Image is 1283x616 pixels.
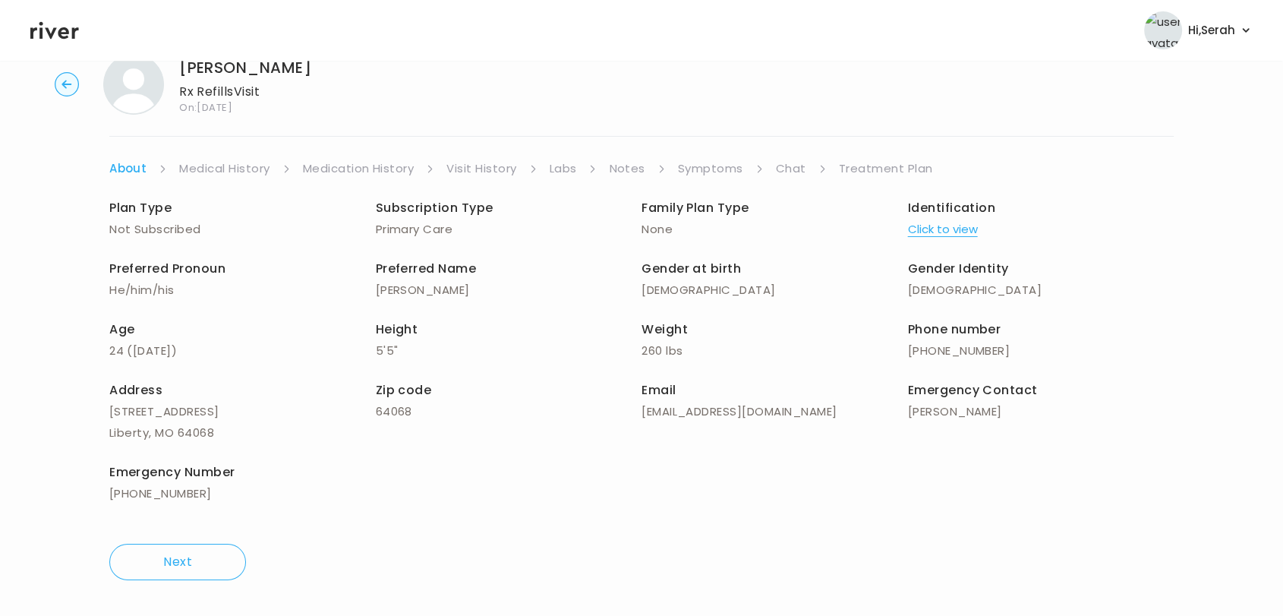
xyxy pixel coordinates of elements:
[641,321,688,338] span: Weight
[109,422,376,444] p: Liberty, MO 64068
[109,260,225,277] span: Preferred Pronoun
[376,340,642,362] p: 5'5"
[376,260,477,277] span: Preferred Name
[109,340,376,362] p: 24
[776,158,806,179] a: Chat
[908,340,1174,362] p: [PHONE_NUMBER]
[376,401,642,422] p: 64068
[908,260,1009,277] span: Gender Identity
[908,381,1038,399] span: Emergency Contact
[641,340,908,362] p: 260 lbs
[641,219,908,240] p: None
[376,280,642,301] p: [PERSON_NAME]
[109,158,147,179] a: About
[678,158,743,179] a: Symptoms
[1144,11,1182,49] img: user avatar
[376,381,432,399] span: Zip code
[550,158,577,179] a: Labs
[109,280,376,301] p: He/him/his
[179,158,270,179] a: Medical History
[376,219,642,240] p: Primary Care
[109,219,376,240] p: Not Subscribed
[1144,11,1253,49] button: user avatarHi,Serah
[127,343,177,359] span: ( [DATE] )
[109,321,134,338] span: Age
[109,544,246,580] button: Next
[303,158,415,179] a: Medication History
[179,81,311,103] p: Rx Refills Visit
[109,401,376,422] p: [STREET_ADDRESS]
[109,463,235,481] span: Emergency Number
[109,199,172,216] span: Plan Type
[908,219,978,240] button: Click to view
[179,103,311,112] span: On: [DATE]
[179,57,311,78] h1: [PERSON_NAME]
[908,321,1001,338] span: Phone number
[641,260,741,277] span: Gender at birth
[641,401,908,422] p: [EMAIL_ADDRESS][DOMAIN_NAME]
[609,158,645,179] a: Notes
[641,199,749,216] span: Family Plan Type
[376,321,418,338] span: Height
[1188,20,1235,41] span: Hi, Serah
[641,280,908,301] p: [DEMOGRAPHIC_DATA]
[839,158,933,179] a: Treatment Plan
[376,199,493,216] span: Subscription Type
[908,280,1174,301] p: [DEMOGRAPHIC_DATA]
[109,483,376,504] p: [PHONE_NUMBER]
[103,54,164,115] img: MARYANN JOHNSON
[109,381,162,399] span: Address
[446,158,516,179] a: Visit History
[908,199,996,216] span: Identification
[908,401,1174,422] p: [PERSON_NAME]
[641,381,676,399] span: Email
